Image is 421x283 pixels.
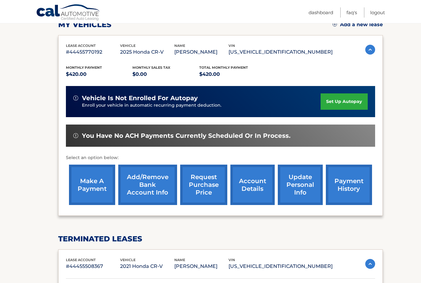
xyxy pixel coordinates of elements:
span: vehicle [120,43,136,48]
a: FAQ's [346,7,357,18]
img: alert-white.svg [73,133,78,138]
p: $420.00 [66,70,133,79]
p: Enroll your vehicle in automatic recurring payment deduction. [82,102,321,109]
p: $420.00 [199,70,266,79]
p: [US_VEHICLE_IDENTIFICATION_NUMBER] [229,262,333,271]
span: lease account [66,43,96,48]
span: name [174,43,185,48]
a: account details [230,165,275,205]
p: Select an option below: [66,154,375,162]
span: Total Monthly Payment [199,65,248,70]
span: Monthly Payment [66,65,102,70]
p: 2021 Honda CR-V [120,262,174,271]
a: payment history [326,165,372,205]
p: [US_VEHICLE_IDENTIFICATION_NUMBER] [229,48,333,56]
span: lease account [66,258,96,262]
img: add.svg [333,22,337,27]
p: $0.00 [132,70,199,79]
a: request purchase price [180,165,227,205]
a: make a payment [69,165,115,205]
a: Logout [370,7,385,18]
p: #44455508367 [66,262,120,271]
a: update personal info [278,165,323,205]
span: vin [229,258,235,262]
img: accordion-active.svg [365,259,375,269]
p: [PERSON_NAME] [174,48,229,56]
span: vin [229,43,235,48]
a: set up autopay [321,93,367,110]
a: Add a new lease [333,22,383,28]
p: 2025 Honda CR-V [120,48,174,56]
span: name [174,258,185,262]
p: [PERSON_NAME] [174,262,229,271]
span: vehicle is not enrolled for autopay [82,94,198,102]
img: accordion-active.svg [365,45,375,55]
a: Add/Remove bank account info [118,165,177,205]
img: alert-white.svg [73,96,78,100]
h2: my vehicles [58,20,111,29]
span: vehicle [120,258,136,262]
a: Cal Automotive [36,4,101,22]
a: Dashboard [309,7,333,18]
span: Monthly sales Tax [132,65,170,70]
p: #44455770192 [66,48,120,56]
span: You have no ACH payments currently scheduled or in process. [82,132,290,140]
h2: terminated leases [58,234,383,244]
